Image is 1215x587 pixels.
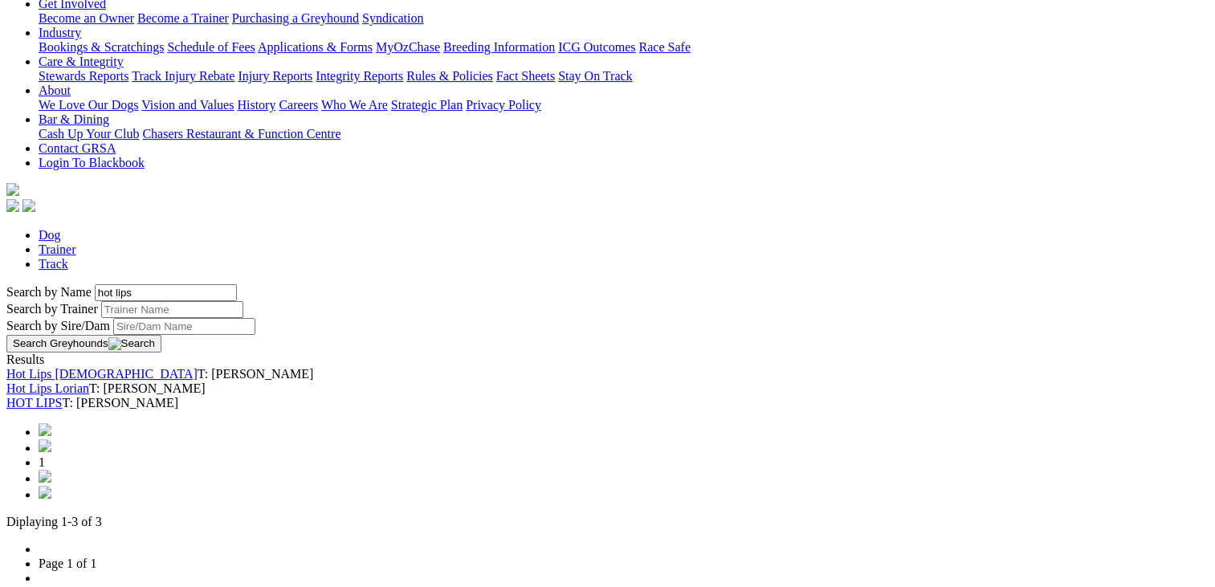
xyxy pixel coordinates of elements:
[39,127,139,141] a: Cash Up Your Club
[39,84,71,97] a: About
[391,98,463,112] a: Strategic Plan
[558,40,635,54] a: ICG Outcomes
[6,199,19,212] img: facebook.svg
[6,367,198,381] a: Hot Lips [DEMOGRAPHIC_DATA]
[39,112,109,126] a: Bar & Dining
[6,285,92,299] label: Search by Name
[39,156,145,169] a: Login To Blackbook
[496,69,555,83] a: Fact Sheets
[6,515,1209,529] p: Diplaying 1-3 of 3
[6,396,1209,410] div: T: [PERSON_NAME]
[39,98,1209,112] div: About
[316,69,403,83] a: Integrity Reports
[39,556,96,570] a: Page 1 of 1
[137,11,229,25] a: Become a Trainer
[321,98,388,112] a: Who We Are
[142,127,340,141] a: Chasers Restaurant & Function Centre
[22,199,35,212] img: twitter.svg
[39,439,51,452] img: chevron-left-pager-blue.svg
[39,69,128,83] a: Stewards Reports
[101,301,243,318] input: Search by Trainer name
[258,40,373,54] a: Applications & Forms
[95,284,237,301] input: Search by Greyhound name
[6,367,1209,381] div: T: [PERSON_NAME]
[108,337,155,350] img: Search
[141,98,234,112] a: Vision and Values
[39,257,68,271] a: Track
[466,98,541,112] a: Privacy Policy
[39,470,51,483] img: chevron-right-pager-blue.svg
[167,40,255,54] a: Schedule of Fees
[39,455,45,469] span: 1
[39,69,1209,84] div: Care & Integrity
[39,11,1209,26] div: Get Involved
[238,69,312,83] a: Injury Reports
[232,11,359,25] a: Purchasing a Greyhound
[6,381,89,395] a: Hot Lips Lorian
[6,381,1209,396] div: T: [PERSON_NAME]
[6,396,63,410] a: HOT LIPS
[6,302,98,316] label: Search by Trainer
[39,243,76,256] a: Trainer
[39,423,51,436] img: chevrons-left-pager-blue.svg
[39,141,116,155] a: Contact GRSA
[39,228,61,242] a: Dog
[6,319,110,332] label: Search by Sire/Dam
[132,69,234,83] a: Track Injury Rebate
[376,40,440,54] a: MyOzChase
[638,40,690,54] a: Race Safe
[6,335,161,353] button: Search Greyhounds
[558,69,632,83] a: Stay On Track
[39,127,1209,141] div: Bar & Dining
[39,98,138,112] a: We Love Our Dogs
[39,11,134,25] a: Become an Owner
[406,69,493,83] a: Rules & Policies
[362,11,423,25] a: Syndication
[443,40,555,54] a: Breeding Information
[6,183,19,196] img: logo-grsa-white.png
[39,26,81,39] a: Industry
[39,40,164,54] a: Bookings & Scratchings
[39,55,124,68] a: Care & Integrity
[237,98,275,112] a: History
[39,40,1209,55] div: Industry
[6,353,1209,367] div: Results
[113,318,255,335] input: Search by Sire/Dam name
[39,486,51,499] img: chevrons-right-pager-blue.svg
[279,98,318,112] a: Careers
